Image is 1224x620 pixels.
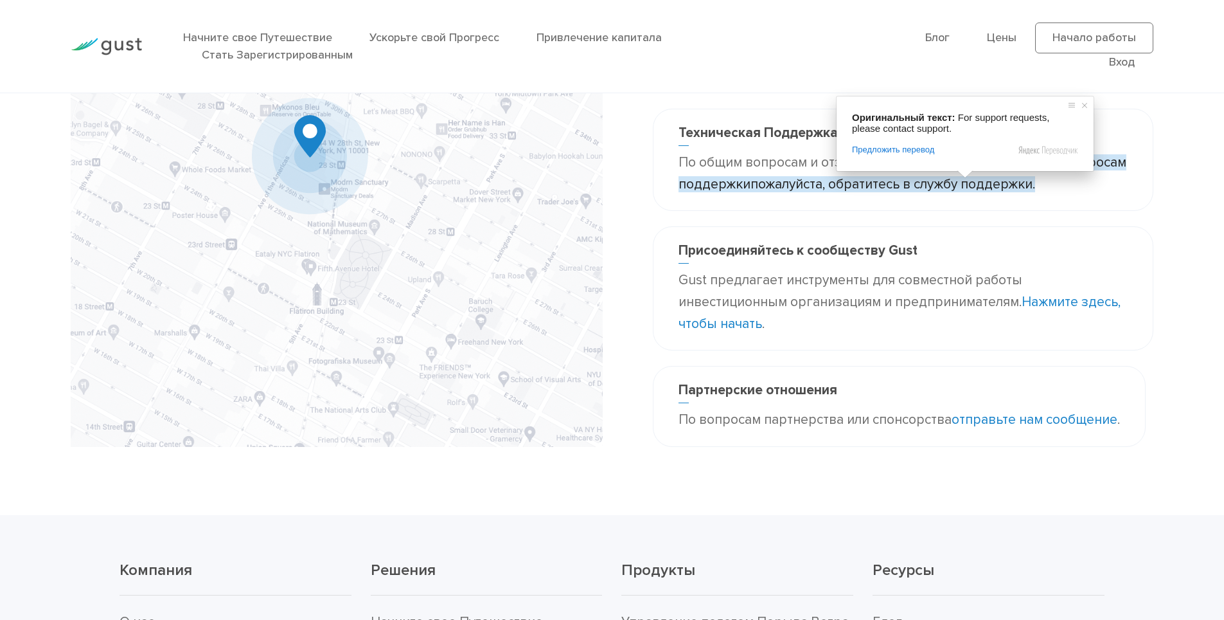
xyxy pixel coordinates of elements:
[852,112,1052,134] span: For support requests, please contact support.
[679,382,837,398] ya-tr-span: Партнерские отношения
[120,561,192,579] ya-tr-span: Компания
[1035,23,1153,53] a: Начало работы
[1109,55,1135,69] a: Вход
[679,154,1126,192] ya-tr-span: По вопросам поддержки
[852,144,934,156] span: Предложить перевод
[762,316,765,332] ya-tr-span: .
[952,412,1117,428] a: отправьте нам сообщение
[1033,176,1035,192] ya-tr-span: .
[679,412,952,428] ya-tr-span: По вопросам партнерства или спонсорства
[987,31,1016,44] a: Цены
[183,31,332,44] a: Начните свое Путешествие
[202,48,353,62] a: Стать Зарегистрированным
[369,31,499,44] a: Ускорьте свой Прогресс
[852,112,955,123] span: Оригинальный текст:
[679,272,1022,310] ya-tr-span: Gust предлагает инструменты для совместной работы инвестиционным организациям и предпринимателям.
[537,31,662,44] a: Привлечение капитала
[679,242,918,259] ya-tr-span: Присоединяйтесь к сообществу Gust
[679,154,876,170] ya-tr-span: По общим вопросам и отзывам
[679,125,953,141] ya-tr-span: Техническая Поддержка и обратная связь
[621,561,695,579] ya-tr-span: Продукты
[873,561,934,579] ya-tr-span: Ресурсы
[925,31,950,44] a: Блог
[371,561,436,579] ya-tr-span: Решения
[1052,31,1136,44] ya-tr-span: Начало работы
[1117,412,1120,428] ya-tr-span: .
[71,38,142,55] img: Логотип Gust
[679,294,1121,332] a: Нажмите здесь, чтобы начать
[750,176,1033,192] a: пожалуйста, обратитесь в службу поддержки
